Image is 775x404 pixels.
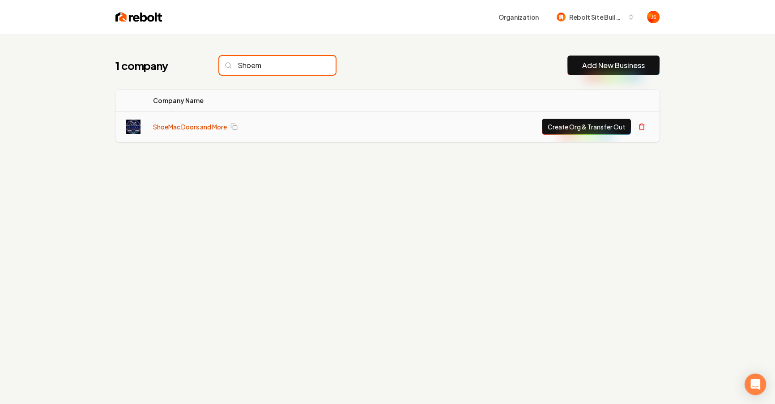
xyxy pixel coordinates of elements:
a: Add New Business [582,60,645,71]
button: Organization [493,9,544,25]
img: Rebolt Logo [115,11,162,23]
th: Company Name [146,90,372,112]
img: James Shamoun [647,11,660,23]
button: Create Org & Transfer Out [542,119,631,135]
a: ShoeMac Doors and More [153,122,227,131]
img: Rebolt Site Builder [557,13,566,21]
h1: 1 company [115,58,201,73]
span: Rebolt Site Builder [569,13,624,22]
img: ShoeMac Doors and More logo [126,120,141,134]
button: Open user button [647,11,660,23]
div: Open Intercom Messenger [745,374,766,395]
button: Add New Business [567,56,660,75]
input: Search... [219,56,336,75]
